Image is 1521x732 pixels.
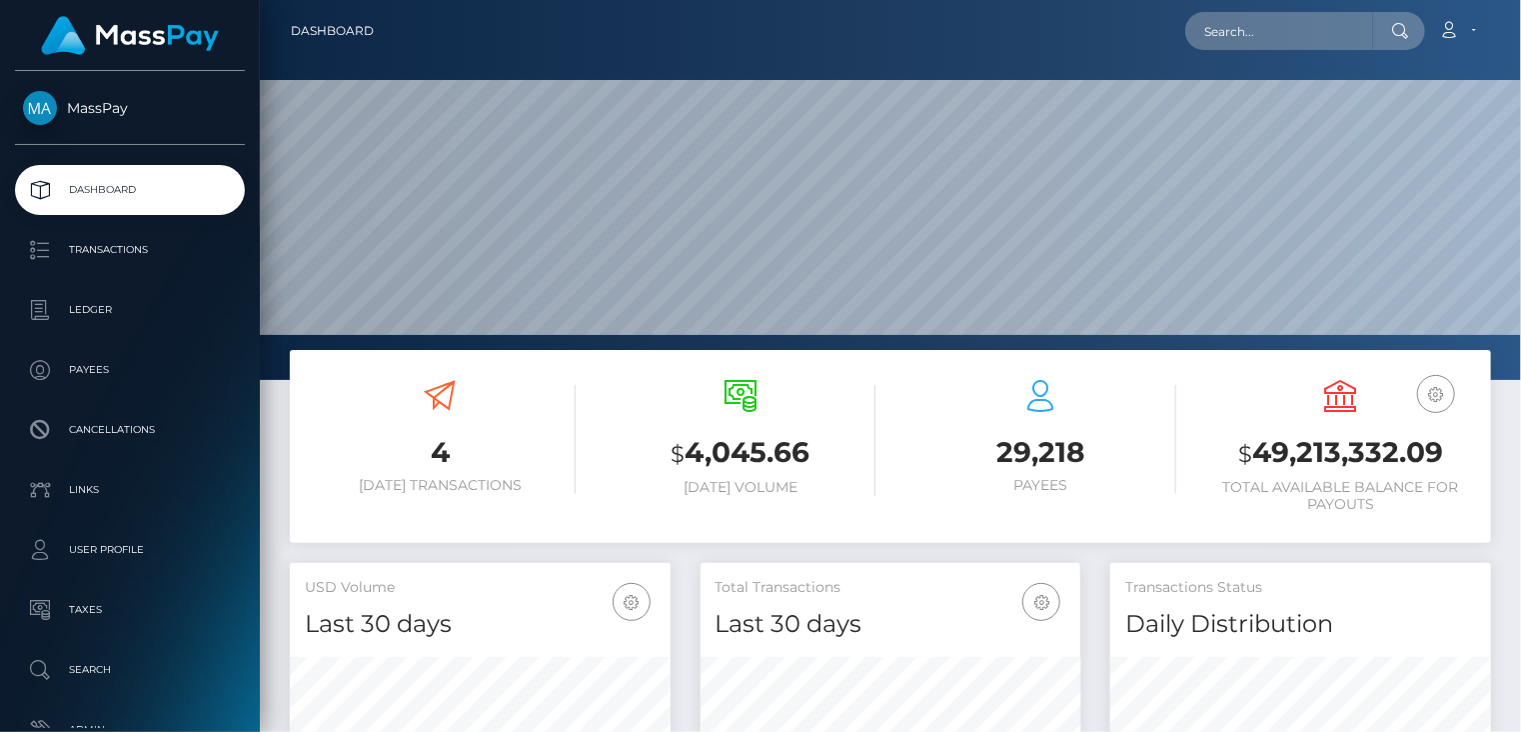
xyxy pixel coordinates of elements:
h3: 49,213,332.09 [1206,433,1477,474]
small: $ [1238,440,1252,468]
span: MassPay [15,99,245,117]
p: Payees [23,355,237,385]
h6: Total Available Balance for Payouts [1206,479,1477,513]
img: MassPay Logo [41,16,219,55]
p: Dashboard [23,175,237,205]
h6: [DATE] Volume [606,479,876,496]
h4: Daily Distribution [1125,607,1476,642]
p: Ledger [23,295,237,325]
h4: Last 30 days [716,607,1066,642]
a: Payees [15,345,245,395]
h3: 4 [305,433,576,472]
a: Cancellations [15,405,245,455]
a: User Profile [15,525,245,575]
h5: Total Transactions [716,578,1066,598]
h6: [DATE] Transactions [305,477,576,494]
h5: USD Volume [305,578,656,598]
h4: Last 30 days [305,607,656,642]
h3: 4,045.66 [606,433,876,474]
p: Taxes [23,595,237,625]
a: Dashboard [291,10,374,52]
p: Transactions [23,235,237,265]
a: Links [15,465,245,515]
a: Dashboard [15,165,245,215]
p: Search [23,655,237,685]
p: User Profile [23,535,237,565]
small: $ [671,440,685,468]
h3: 29,218 [905,433,1176,472]
h5: Transactions Status [1125,578,1476,598]
input: Search... [1185,12,1373,50]
a: Taxes [15,585,245,635]
img: MassPay [23,91,57,125]
a: Ledger [15,285,245,335]
p: Cancellations [23,415,237,445]
p: Links [23,475,237,505]
a: Search [15,645,245,695]
h6: Payees [905,477,1176,494]
a: Transactions [15,225,245,275]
